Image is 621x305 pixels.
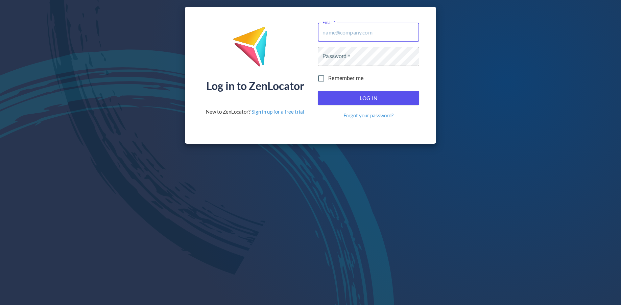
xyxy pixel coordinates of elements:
[206,108,304,115] div: New to ZenLocator?
[233,26,278,72] img: ZenLocator
[318,91,419,105] button: Log In
[252,109,304,115] a: Sign in up for a free trial
[206,80,304,91] div: Log in to ZenLocator
[343,112,393,119] a: Forgot your password?
[328,74,363,83] span: Remember me
[325,94,412,102] span: Log In
[318,23,419,42] input: name@company.com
